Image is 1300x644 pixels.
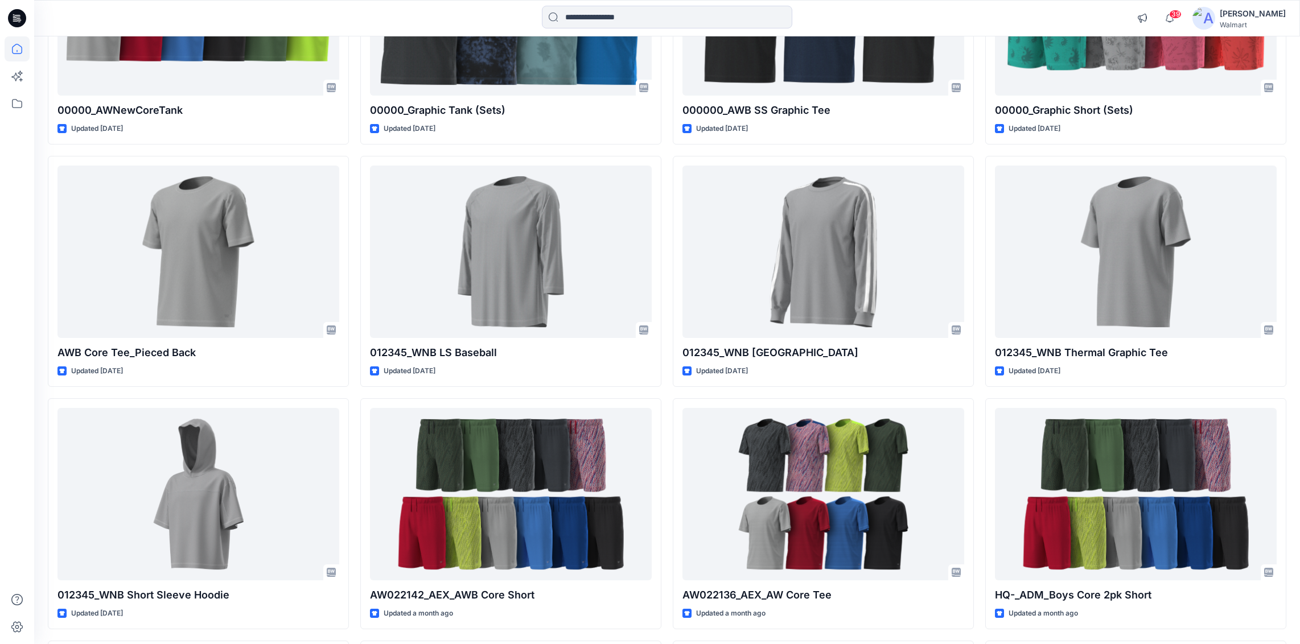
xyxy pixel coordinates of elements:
a: 012345_WNB Thermal Graphic Tee [995,166,1277,338]
p: Updated [DATE] [696,365,748,377]
p: Updated [DATE] [696,123,748,135]
p: Updated [DATE] [1009,123,1060,135]
p: 012345_WNB [GEOGRAPHIC_DATA] [682,345,964,361]
p: Updated [DATE] [1009,365,1060,377]
span: 39 [1169,10,1182,19]
p: AW022142_AEX_AWB Core Short [370,587,652,603]
p: Updated a month ago [1009,608,1078,620]
p: Updated a month ago [696,608,766,620]
p: 012345_WNB LS Baseball [370,345,652,361]
p: HQ-_ADM_Boys Core 2pk Short [995,587,1277,603]
img: avatar [1192,7,1215,30]
p: Updated [DATE] [71,608,123,620]
a: 012345_WNB LS Baseball [370,166,652,338]
p: AWB Core Tee_Pieced Back [57,345,339,361]
a: AWB Core Tee_Pieced Back [57,166,339,338]
p: Updated [DATE] [71,365,123,377]
div: [PERSON_NAME] [1220,7,1286,20]
a: AW022142_AEX_AWB Core Short [370,408,652,581]
a: AW022136_AEX_AW Core Tee [682,408,964,581]
p: Updated [DATE] [384,365,435,377]
p: 00000_AWNewCoreTank [57,102,339,118]
p: Updated [DATE] [384,123,435,135]
p: 00000_Graphic Short (Sets) [995,102,1277,118]
a: HQ-_ADM_Boys Core 2pk Short [995,408,1277,581]
a: 012345_WNB LS Jersey [682,166,964,338]
p: 012345_WNB Thermal Graphic Tee [995,345,1277,361]
p: Updated [DATE] [71,123,123,135]
p: 012345_WNB Short Sleeve Hoodie [57,587,339,603]
a: 012345_WNB Short Sleeve Hoodie [57,408,339,581]
p: 00000_Graphic Tank (Sets) [370,102,652,118]
p: Updated a month ago [384,608,453,620]
div: Walmart [1220,20,1286,29]
p: 000000_AWB SS Graphic Tee [682,102,964,118]
p: AW022136_AEX_AW Core Tee [682,587,964,603]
